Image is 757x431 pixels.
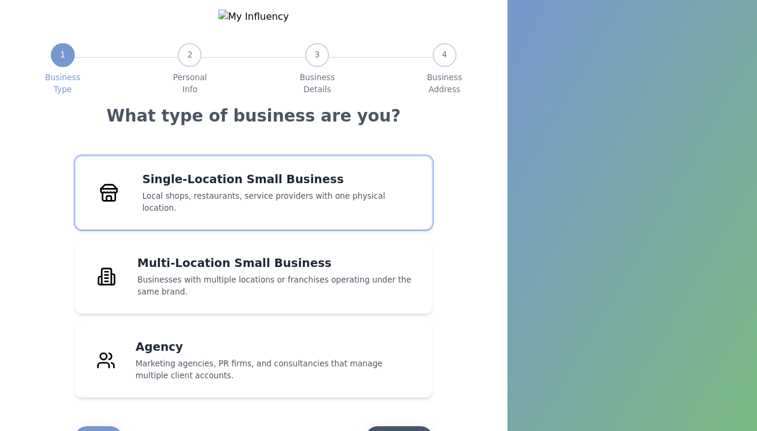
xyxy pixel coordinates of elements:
[178,43,202,67] div: 2
[300,72,335,96] span: Business Details
[142,190,417,214] p: Local shops, restaurants, service providers with one physical location.
[51,43,75,67] div: 1
[107,105,400,127] h3: What type of business are you?
[138,274,417,298] p: Businesses with multiple locations or franchises operating under the same brand.
[75,323,433,397] div: AgencyMarketing agencies, PR firms, and consultancies that manage multiple client accounts.
[75,239,433,314] div: Multi-Location Small BusinessBusinesses with multiple locations or franchises operating under the...
[138,255,417,272] h4: Multi-Location Small Business
[433,43,457,67] div: 4
[136,358,417,382] p: Marketing agencies, PR firms, and consultancies that manage multiple client accounts.
[136,339,417,356] h4: Agency
[45,72,80,96] span: Business Type
[75,156,433,230] div: Single-Location Small BusinessLocal shops, restaurants, service providers with one physical locat...
[305,43,329,67] div: 3
[142,171,417,188] h4: Single-Location Small Business
[218,10,289,24] img: My Influency
[173,72,207,96] span: Personal Info
[427,72,462,96] span: Business Address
